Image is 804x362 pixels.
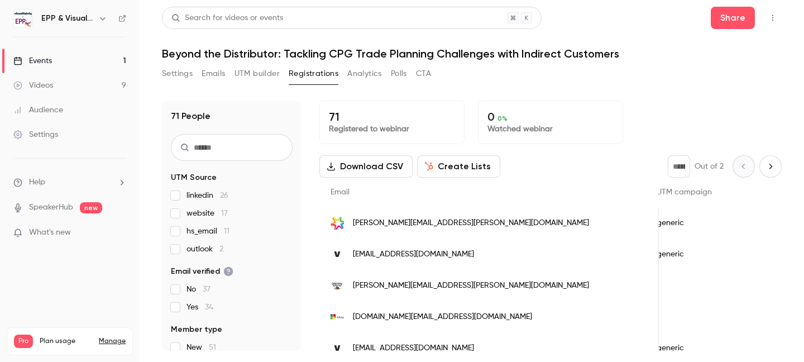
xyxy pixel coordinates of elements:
div: generic [645,207,773,239]
li: help-dropdown-opener [13,177,126,188]
span: [EMAIL_ADDRESS][DOMAIN_NAME] [353,249,474,260]
img: organicvalley.com [331,279,344,292]
button: Registrations [289,65,338,83]
button: Create Lists [417,155,500,178]
span: 17 [221,209,228,217]
button: CTA [416,65,431,83]
span: What's new [29,227,71,239]
button: UTM builder [234,65,280,83]
span: website [186,208,228,219]
div: generic [645,239,773,270]
span: 34 [205,303,213,311]
div: Events [13,55,52,66]
a: SpeakerHub [29,202,73,213]
span: 0 % [497,115,508,122]
span: linkedin [186,190,228,201]
span: Member type [171,324,222,335]
img: EPP & Visualfabriq [14,9,32,27]
button: Next page [759,155,782,178]
div: Search for videos or events [171,12,283,24]
div: Videos [13,80,53,91]
span: [EMAIL_ADDRESS][DOMAIN_NAME] [353,342,474,354]
span: 37 [203,285,210,293]
p: Out of 2 [695,161,724,172]
span: hs_email [186,226,229,237]
p: Registered to webinar [329,123,455,135]
span: New [186,342,216,353]
button: Analytics [347,65,382,83]
span: Plan usage [40,337,92,346]
span: 51 [209,344,216,351]
span: UTM campaign [657,188,712,196]
img: frieslandcampina.com [331,216,344,230]
span: UTM Source [171,172,217,183]
span: Email [331,188,350,196]
span: Yes [186,302,213,313]
span: Help [29,177,45,188]
span: [PERSON_NAME][EMAIL_ADDRESS][PERSON_NAME][DOMAIN_NAME] [353,280,589,292]
iframe: Noticeable Trigger [113,228,126,238]
span: Email verified [171,266,233,277]
button: Polls [391,65,407,83]
span: 26 [220,192,228,199]
span: 2 [219,245,223,253]
span: new [80,202,102,213]
div: Audience [13,104,63,116]
h6: EPP & Visualfabriq [41,13,94,24]
p: Watched webinar [487,123,614,135]
span: outlook [186,244,223,255]
span: Pro [14,335,33,348]
span: [PERSON_NAME][EMAIL_ADDRESS][PERSON_NAME][DOMAIN_NAME] [353,217,589,229]
p: 71 [329,110,455,123]
a: Manage [99,337,126,346]
img: visualfabriq.com [331,341,344,355]
span: No [186,284,210,295]
span: [DOMAIN_NAME][EMAIL_ADDRESS][DOMAIN_NAME] [353,311,532,323]
img: visualfabriq.com [331,247,344,261]
h1: 71 People [171,109,210,123]
img: altria.com [331,310,344,323]
span: 11 [224,227,229,235]
button: Settings [162,65,193,83]
div: Settings [13,129,58,140]
button: Share [711,7,755,29]
h1: Beyond the Distributor: Tackling CPG Trade Planning Challenges with Indirect Customers [162,47,782,60]
button: Download CSV [319,155,413,178]
button: Emails [202,65,225,83]
p: 0 [487,110,614,123]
